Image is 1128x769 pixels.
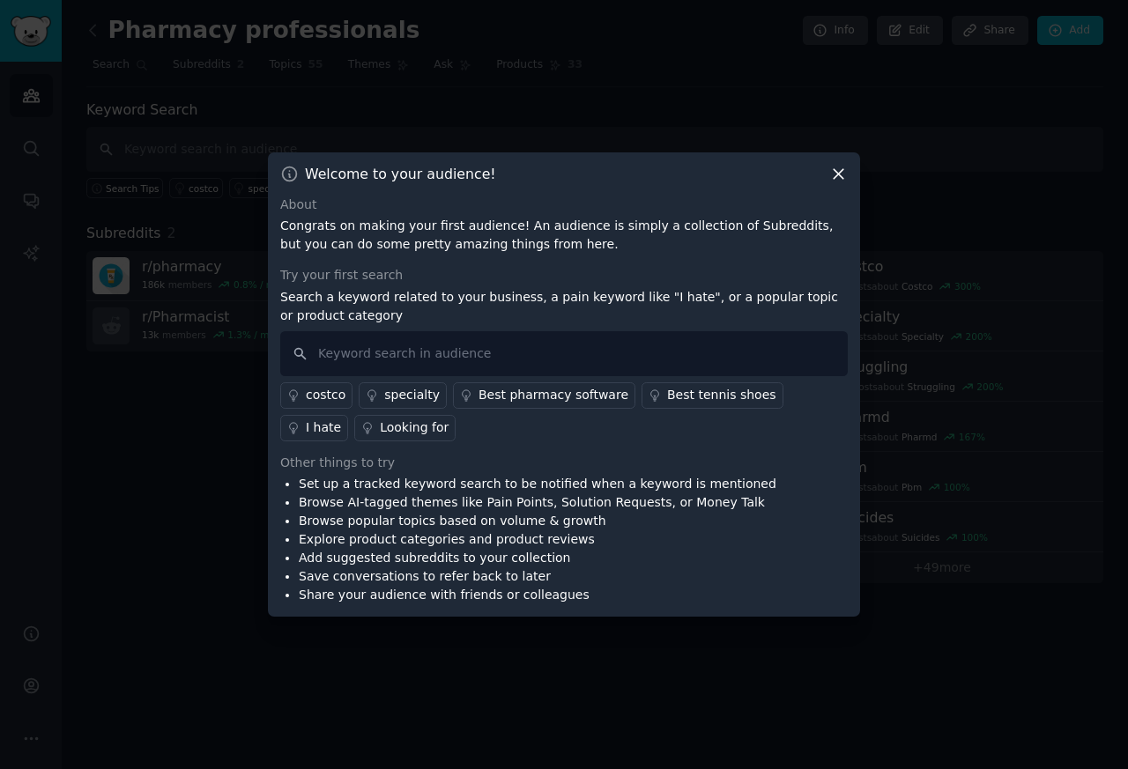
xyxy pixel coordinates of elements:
div: specialty [384,386,440,404]
p: Search a keyword related to your business, a pain keyword like "I hate", or a popular topic or pr... [280,288,848,325]
div: Best pharmacy software [479,386,628,404]
li: Share your audience with friends or colleagues [299,586,776,604]
a: Best tennis shoes [642,382,783,409]
a: I hate [280,415,348,441]
li: Explore product categories and product reviews [299,530,776,549]
a: Looking for [354,415,456,441]
p: Congrats on making your first audience! An audience is simply a collection of Subreddits, but you... [280,217,848,254]
li: Browse AI-tagged themes like Pain Points, Solution Requests, or Money Talk [299,493,776,512]
div: About [280,196,848,214]
div: I hate [306,418,341,437]
div: costco [306,386,345,404]
a: Best pharmacy software [453,382,635,409]
h3: Welcome to your audience! [305,165,496,183]
div: Best tennis shoes [667,386,776,404]
div: Try your first search [280,266,848,285]
div: Other things to try [280,454,848,472]
input: Keyword search in audience [280,331,848,376]
a: specialty [359,382,447,409]
li: Browse popular topics based on volume & growth [299,512,776,530]
li: Add suggested subreddits to your collection [299,549,776,567]
li: Set up a tracked keyword search to be notified when a keyword is mentioned [299,475,776,493]
div: Looking for [380,418,449,437]
a: costco [280,382,352,409]
li: Save conversations to refer back to later [299,567,776,586]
